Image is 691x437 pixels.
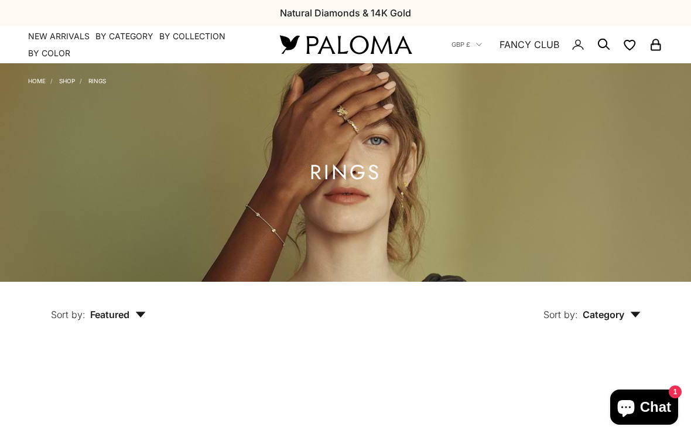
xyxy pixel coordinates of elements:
[451,26,663,63] nav: Secondary navigation
[500,37,559,52] a: FANCY CLUB
[28,75,106,84] nav: Breadcrumb
[516,282,668,331] button: Sort by: Category
[28,30,252,59] nav: Primary navigation
[451,39,482,50] button: GBP £
[607,390,682,428] inbox-online-store-chat: Shopify online store chat
[310,165,381,180] h1: Rings
[88,77,106,84] a: Rings
[59,77,75,84] a: Shop
[28,47,70,59] summary: By Color
[95,30,153,42] summary: By Category
[451,39,470,50] span: GBP £
[159,30,225,42] summary: By Collection
[543,309,578,320] span: Sort by:
[24,282,173,331] button: Sort by: Featured
[28,30,90,42] a: NEW ARRIVALS
[51,309,85,320] span: Sort by:
[28,77,46,84] a: Home
[583,309,641,320] span: Category
[280,5,411,21] p: Natural Diamonds & 14K Gold
[90,309,146,320] span: Featured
